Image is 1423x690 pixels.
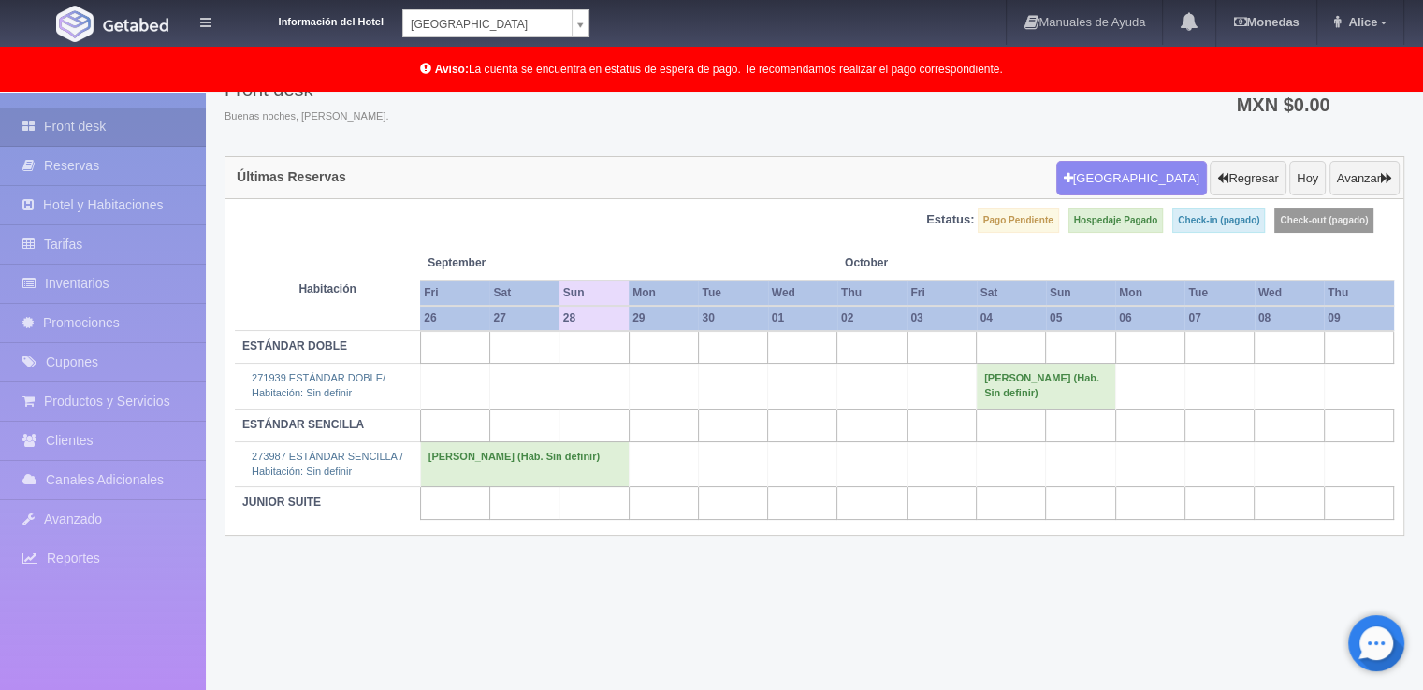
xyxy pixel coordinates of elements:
[559,306,629,331] th: 28
[103,18,168,32] img: Getabed
[1233,15,1299,29] b: Monedas
[907,306,976,331] th: 03
[402,9,589,37] a: [GEOGRAPHIC_DATA]
[1068,208,1163,233] label: Hospedaje Pagado
[1343,15,1377,29] span: Alice
[242,339,347,352] b: ESTÁNDAR DOBLE
[1324,306,1393,331] th: 09
[1329,161,1400,196] button: Avanzar
[435,63,469,76] b: Aviso:
[1172,208,1265,233] label: Check-in (pagado)
[237,170,346,184] h4: Últimas Reservas
[837,306,907,331] th: 02
[298,282,356,295] strong: Habitación
[907,280,976,306] th: Fri
[926,211,974,229] label: Estatus:
[1046,280,1115,306] th: Sun
[768,306,837,331] th: 01
[977,306,1046,331] th: 04
[252,372,385,398] a: 271939 ESTÁNDAR DOBLE/Habitación: Sin definir
[1210,161,1285,196] button: Regresar
[1184,280,1254,306] th: Tue
[977,280,1046,306] th: Sat
[1056,161,1207,196] button: [GEOGRAPHIC_DATA]
[420,441,629,486] td: [PERSON_NAME] (Hab. Sin definir)
[420,306,489,331] th: 26
[1274,208,1373,233] label: Check-out (pagado)
[1115,306,1184,331] th: 06
[420,280,489,306] th: Fri
[234,9,384,30] dt: Información del Hotel
[242,418,364,431] b: ESTÁNDAR SENCILLA
[1184,306,1254,331] th: 07
[1115,280,1184,306] th: Mon
[489,280,559,306] th: Sat
[428,255,552,271] span: September
[411,10,564,38] span: [GEOGRAPHIC_DATA]
[845,255,969,271] span: October
[768,280,837,306] th: Wed
[56,6,94,42] img: Getabed
[1324,280,1393,306] th: Thu
[1289,161,1326,196] button: Hoy
[977,364,1116,409] td: [PERSON_NAME] (Hab. Sin definir)
[837,280,907,306] th: Thu
[1236,95,1387,114] h3: MXN $0.00
[252,451,402,477] a: 273987 ESTÁNDAR SENCILLA /Habitación: Sin definir
[629,306,698,331] th: 29
[698,280,767,306] th: Tue
[559,280,629,306] th: Sun
[698,306,767,331] th: 30
[225,109,388,124] span: Buenas noches, [PERSON_NAME].
[1255,306,1324,331] th: 08
[1046,306,1115,331] th: 05
[978,208,1059,233] label: Pago Pendiente
[242,496,321,509] b: JUNIOR SUITE
[489,306,559,331] th: 27
[1255,280,1324,306] th: Wed
[629,280,698,306] th: Mon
